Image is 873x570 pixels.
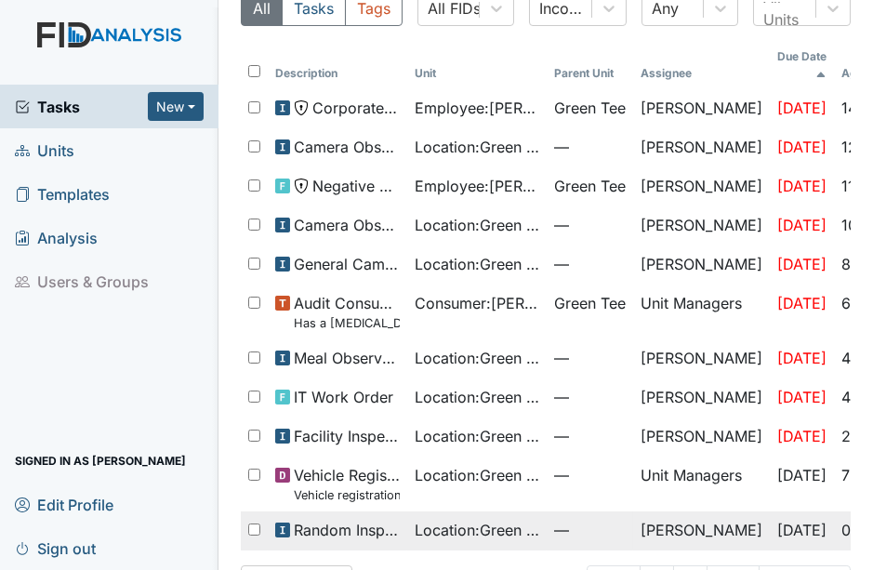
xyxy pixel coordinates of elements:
th: Toggle SortBy [407,41,547,89]
span: 7 [841,466,850,484]
span: 0 [841,521,851,539]
span: Location : Green Tee [415,214,539,236]
td: [PERSON_NAME] [633,378,770,418]
span: Audit Consumers Charts Has a colonoscopy been completed for all males and females over 50 or is t... [294,292,400,332]
span: Green Tee [554,97,626,119]
span: Sign out [15,534,96,563]
span: [DATE] [777,388,827,406]
span: Location : Green Tee [415,425,539,447]
span: Vehicle Registration Vehicle registration [294,464,400,504]
span: [DATE] [777,466,827,484]
span: 44 [841,349,860,367]
th: Toggle SortBy [268,41,407,89]
span: Employee : [PERSON_NAME] [415,175,539,197]
th: Toggle SortBy [547,41,633,89]
span: — [554,214,626,236]
span: [DATE] [777,294,827,312]
span: Location : Green Tee [415,136,539,158]
span: — [554,253,626,275]
span: — [554,347,626,369]
span: 64 [841,294,860,312]
span: Units [15,136,74,165]
span: Location : Green Tee [415,464,539,486]
span: Location : Green Tee [415,519,539,541]
span: 106 [841,216,866,234]
span: Employee : [PERSON_NAME] [415,97,539,119]
td: [PERSON_NAME] [633,418,770,457]
span: IT Work Order [294,386,393,408]
span: Corporate Compliance [312,97,400,119]
span: Signed in as [PERSON_NAME] [15,446,186,475]
span: Analysis [15,223,98,252]
span: Green Tee [554,175,626,197]
span: 83 [841,255,860,273]
span: Camera Observation [294,136,400,158]
span: — [554,425,626,447]
span: [DATE] [777,177,827,195]
td: [PERSON_NAME] [633,206,770,245]
span: Negative Performance Review [312,175,400,197]
span: 146 [841,99,866,117]
span: Location : Green Tee [415,347,539,369]
span: Facility Inspection [294,425,400,447]
span: 119 [841,177,864,195]
span: [DATE] [777,216,827,234]
span: General Camera Observation [294,253,400,275]
th: Toggle SortBy [770,41,834,89]
span: Camera Observation [294,214,400,236]
input: Toggle All Rows Selected [248,65,260,77]
td: [PERSON_NAME] [633,167,770,206]
span: Green Tee [554,292,626,314]
th: Assignee [633,41,770,89]
span: — [554,386,626,408]
span: 22 [841,427,860,445]
span: [DATE] [777,99,827,117]
span: — [554,136,626,158]
span: [DATE] [777,349,827,367]
td: Unit Managers [633,285,770,339]
span: [DATE] [777,521,827,539]
span: [DATE] [777,427,827,445]
td: [PERSON_NAME] [633,128,770,167]
small: Vehicle registration [294,486,400,504]
td: [PERSON_NAME] [633,245,770,285]
span: Random Inspection for AM [294,519,400,541]
span: Templates [15,179,110,208]
span: — [554,519,626,541]
span: [DATE] [777,138,827,156]
span: Edit Profile [15,490,113,519]
button: New [148,92,204,121]
td: [PERSON_NAME] [633,511,770,550]
span: Location : Green Tee [415,253,539,275]
td: Unit Managers [633,457,770,511]
span: 42 [841,388,860,406]
small: Has a [MEDICAL_DATA] been completed for all [DEMOGRAPHIC_DATA] and [DEMOGRAPHIC_DATA] over 50 or ... [294,314,400,332]
span: 129 [841,138,866,156]
span: Meal Observation [294,347,400,369]
span: Consumer : [PERSON_NAME] [415,292,539,314]
span: Location : Green Tee [415,386,539,408]
td: [PERSON_NAME] [633,339,770,378]
a: Tasks [15,96,148,118]
span: [DATE] [777,255,827,273]
span: — [554,464,626,486]
td: [PERSON_NAME] [633,89,770,128]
